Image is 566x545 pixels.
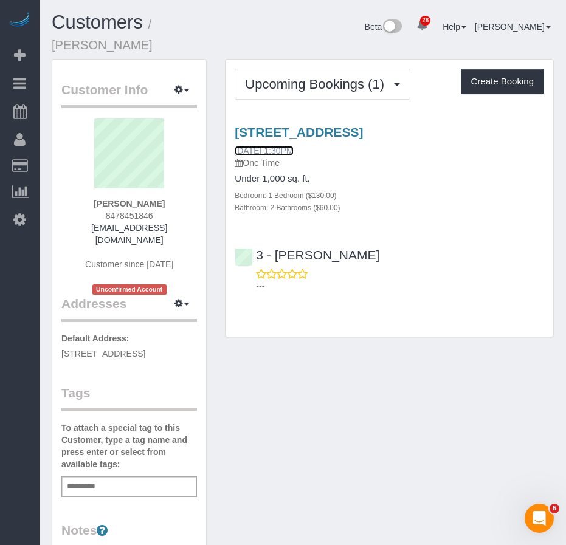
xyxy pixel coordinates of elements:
[382,19,402,35] img: New interface
[52,12,143,33] a: Customers
[245,77,390,92] span: Upcoming Bookings (1)
[420,16,430,26] span: 28
[235,191,336,200] small: Bedroom: 1 Bedroom ($130.00)
[94,199,165,208] strong: [PERSON_NAME]
[106,211,153,221] span: 8478451846
[61,332,129,344] label: Default Address:
[550,504,559,513] span: 6
[256,280,544,292] p: ---
[235,125,363,139] a: [STREET_ADDRESS]
[61,349,145,358] span: [STREET_ADDRESS]
[92,284,167,295] span: Unconfirmed Account
[443,22,466,32] a: Help
[235,146,293,156] a: [DATE] 1:30PM
[61,81,197,108] legend: Customer Info
[7,12,32,29] img: Automaid Logo
[365,22,402,32] a: Beta
[91,223,167,245] a: [EMAIL_ADDRESS][DOMAIN_NAME]
[525,504,554,533] iframe: Intercom live chat
[235,248,379,262] a: 3 - [PERSON_NAME]
[85,259,173,269] span: Customer since [DATE]
[235,204,340,212] small: Bathroom: 2 Bathrooms ($60.00)
[410,12,434,39] a: 28
[61,384,197,411] legend: Tags
[61,422,197,470] label: To attach a special tag to this Customer, type a tag name and press enter or select from availabl...
[461,69,544,94] button: Create Booking
[235,157,544,169] p: One Time
[235,174,544,184] h4: Under 1,000 sq. ft.
[235,69,410,100] button: Upcoming Bookings (1)
[475,22,551,32] a: [PERSON_NAME]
